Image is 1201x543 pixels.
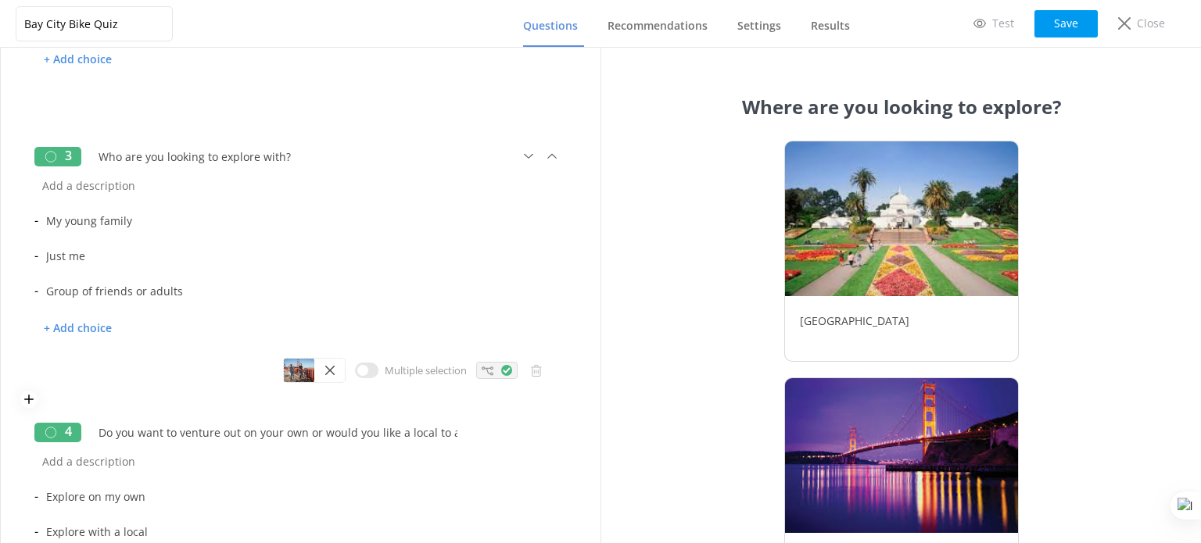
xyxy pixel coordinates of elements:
p: Test [992,15,1014,32]
div: - [34,203,567,238]
input: Add a description [34,168,567,203]
div: - [34,273,567,309]
button: Save [1034,10,1098,38]
p: + Add choice [34,315,121,342]
input: Add a description [34,444,567,479]
input: Add a title [91,415,465,450]
p: + Add choice [34,46,121,73]
span: Results [811,18,850,34]
input: Choice [38,479,553,514]
h1: Where are you looking to explore? [742,95,1061,119]
p: [GEOGRAPHIC_DATA] [800,313,1003,330]
p: Close [1137,15,1165,32]
div: 3 [34,147,81,166]
div: 4 [34,423,81,442]
a: Test [963,10,1025,37]
span: Settings [737,18,781,34]
div: - [34,479,567,514]
img: 853-1758078179.jpeg [784,141,1019,297]
p: Multiple selection [385,363,467,379]
input: Add a title [91,139,465,174]
div: - [34,238,567,273]
input: Choice [38,238,553,273]
span: Recommendations [608,18,708,34]
img: 853-1758073674.jpeg [784,377,1019,534]
input: Choice [38,273,553,309]
input: Choice [38,203,553,238]
span: Questions [523,18,578,34]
